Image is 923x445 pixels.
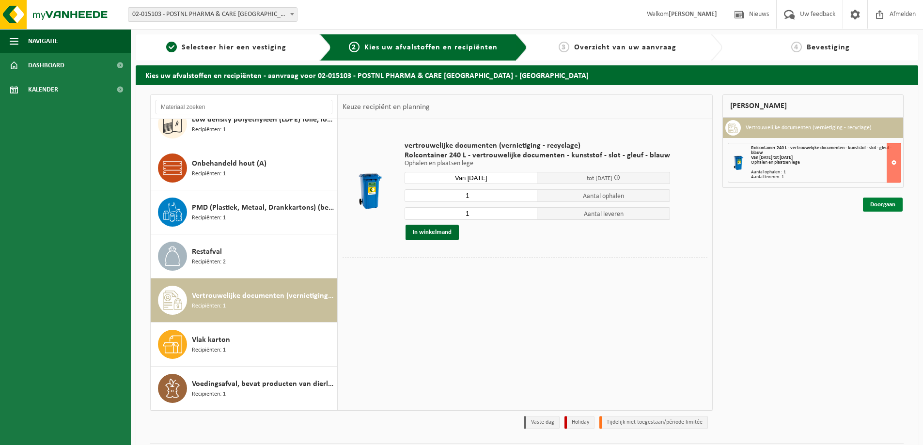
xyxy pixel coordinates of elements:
span: tot [DATE] [587,175,612,182]
a: Doorgaan [863,198,903,212]
span: 02-015103 - POSTNL PHARMA & CARE BELGIUM - TURNHOUT [128,7,297,22]
a: 1Selecteer hier een vestiging [141,42,312,53]
li: Vaste dag [524,416,560,429]
span: Aantal leveren [537,207,670,220]
span: Recipiënten: 1 [192,169,226,179]
span: 02-015103 - POSTNL PHARMA & CARE BELGIUM - TURNHOUT [128,8,297,21]
input: Selecteer datum [405,172,537,184]
span: Recipiënten: 1 [192,214,226,223]
li: Tijdelijk niet toegestaan/période limitée [599,416,708,429]
span: Navigatie [28,29,58,53]
span: Vertrouwelijke documenten (vernietiging - recyclage) [192,290,334,302]
span: vertrouwelijke documenten (vernietiging - recyclage) [405,141,670,151]
button: Vertrouwelijke documenten (vernietiging - recyclage) Recipiënten: 1 [151,278,337,322]
div: Aantal ophalen : 1 [751,170,901,175]
strong: Van [DATE] tot [DATE] [751,155,793,160]
div: Ophalen en plaatsen lege [751,160,901,165]
span: Kalender [28,77,58,102]
span: 4 [791,42,802,52]
span: Dashboard [28,53,64,77]
p: Ophalen en plaatsen lege [405,160,670,167]
span: Rolcontainer 240 L - vertrouwelijke documenten - kunststof - slot - gleuf - blauw [405,151,670,160]
span: 3 [559,42,569,52]
input: Materiaal zoeken [156,100,332,114]
strong: [PERSON_NAME] [669,11,717,18]
span: Aantal ophalen [537,189,670,202]
span: Bevestiging [807,44,850,51]
button: Low density polyethyleen (LDPE) folie, los, naturel Recipiënten: 1 [151,102,337,146]
li: Holiday [564,416,594,429]
span: Kies uw afvalstoffen en recipiënten [364,44,498,51]
span: Recipiënten: 2 [192,258,226,267]
span: Voedingsafval, bevat producten van dierlijke oorsprong, onverpakt, categorie 3 [192,378,334,390]
span: Recipiënten: 1 [192,390,226,399]
div: [PERSON_NAME] [722,94,904,118]
span: Low density polyethyleen (LDPE) folie, los, naturel [192,114,334,125]
span: Recipiënten: 1 [192,346,226,355]
span: Onbehandeld hout (A) [192,158,266,169]
div: Keuze recipiënt en planning [338,95,435,119]
span: PMD (Plastiek, Metaal, Drankkartons) (bedrijven) [192,202,334,214]
button: PMD (Plastiek, Metaal, Drankkartons) (bedrijven) Recipiënten: 1 [151,190,337,234]
h3: Vertrouwelijke documenten (vernietiging - recyclage) [746,120,872,136]
h2: Kies uw afvalstoffen en recipiënten - aanvraag voor 02-015103 - POSTNL PHARMA & CARE [GEOGRAPHIC_... [136,65,918,84]
button: Onbehandeld hout (A) Recipiënten: 1 [151,146,337,190]
button: In winkelmand [406,225,459,240]
span: Selecteer hier een vestiging [182,44,286,51]
span: Vlak karton [192,334,230,346]
span: 2 [349,42,360,52]
span: 1 [166,42,177,52]
span: Restafval [192,246,222,258]
button: Restafval Recipiënten: 2 [151,234,337,278]
div: Aantal leveren: 1 [751,175,901,180]
span: Recipiënten: 1 [192,302,226,311]
button: Voedingsafval, bevat producten van dierlijke oorsprong, onverpakt, categorie 3 Recipiënten: 1 [151,367,337,410]
button: Vlak karton Recipiënten: 1 [151,322,337,367]
span: Overzicht van uw aanvraag [574,44,676,51]
span: Recipiënten: 1 [192,125,226,135]
span: Rolcontainer 240 L - vertrouwelijke documenten - kunststof - slot - gleuf - blauw [751,145,892,155]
